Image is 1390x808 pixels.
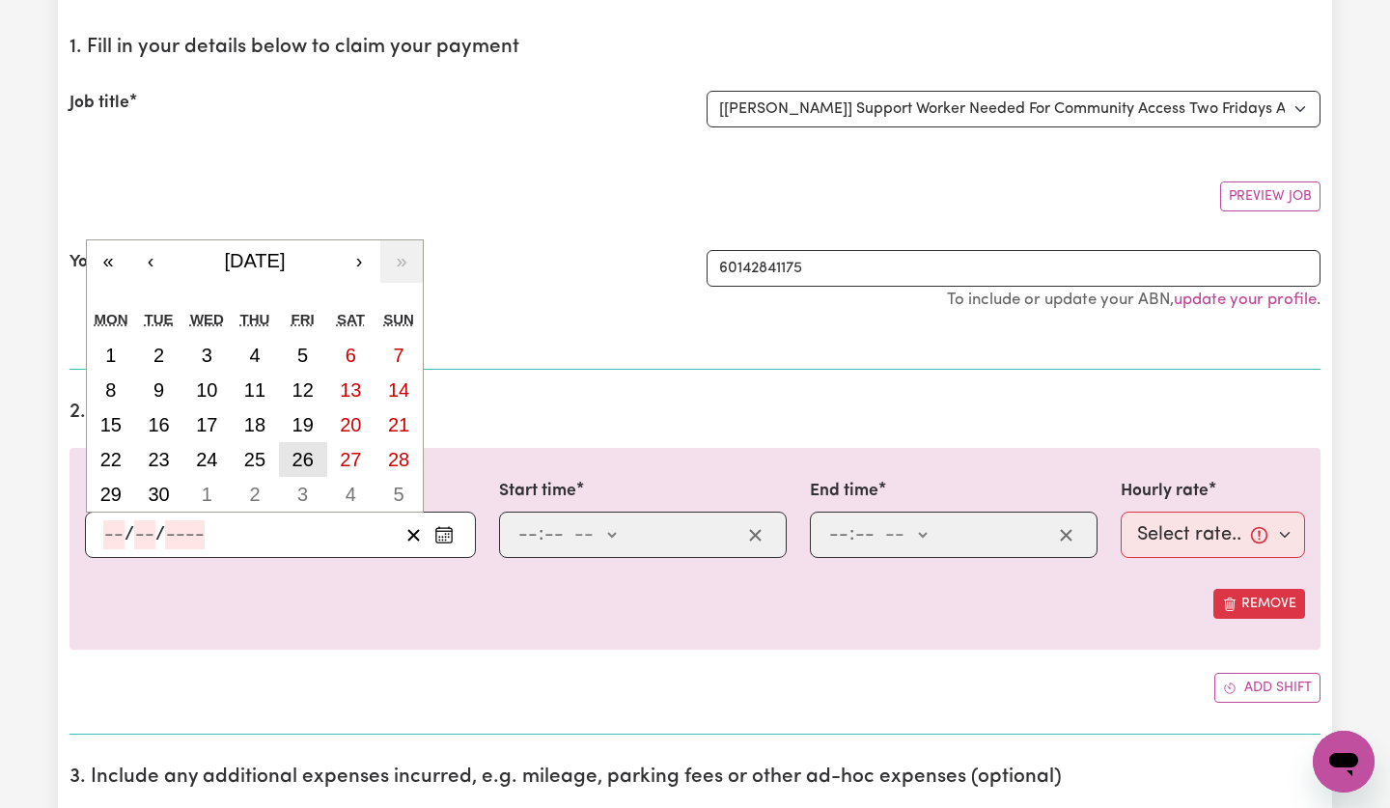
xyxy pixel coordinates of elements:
[1121,479,1209,504] label: Hourly rate
[182,477,231,512] button: 1 October 2025
[292,414,314,435] abbr: 19 September 2025
[148,484,169,505] abbr: 30 September 2025
[231,407,279,442] button: 18 September 2025
[196,379,217,401] abbr: 10 September 2025
[297,484,308,505] abbr: 3 October 2025
[153,379,164,401] abbr: 9 September 2025
[69,766,1320,790] h2: 3. Include any additional expenses incurred, e.g. mileage, parking fees or other ad-hoc expenses ...
[249,484,260,505] abbr: 2 October 2025
[279,338,327,373] button: 5 September 2025
[383,311,414,327] abbr: Sunday
[155,524,165,545] span: /
[1174,292,1317,308] a: update your profile
[244,414,265,435] abbr: 18 September 2025
[388,449,409,470] abbr: 28 September 2025
[244,379,265,401] abbr: 11 September 2025
[103,520,125,549] input: --
[231,338,279,373] button: 4 September 2025
[380,240,423,283] button: »
[327,477,375,512] button: 4 October 2025
[388,379,409,401] abbr: 14 September 2025
[375,373,423,407] button: 14 September 2025
[499,479,576,504] label: Start time
[340,379,361,401] abbr: 13 September 2025
[87,477,135,512] button: 29 September 2025
[292,379,314,401] abbr: 12 September 2025
[279,373,327,407] button: 12 September 2025
[69,250,142,275] label: Your ABN
[135,477,183,512] button: 30 September 2025
[517,520,539,549] input: --
[539,524,543,545] span: :
[182,373,231,407] button: 10 September 2025
[125,524,134,545] span: /
[1220,181,1320,211] button: Preview Job
[240,311,270,327] abbr: Thursday
[196,414,217,435] abbr: 17 September 2025
[95,311,128,327] abbr: Monday
[1213,589,1305,619] button: Remove this shift
[135,338,183,373] button: 2 September 2025
[231,373,279,407] button: 11 September 2025
[947,292,1320,308] small: To include or update your ABN, .
[165,520,205,549] input: ----
[87,240,129,283] button: «
[196,449,217,470] abbr: 24 September 2025
[105,379,116,401] abbr: 8 September 2025
[225,250,286,271] span: [DATE]
[279,407,327,442] button: 19 September 2025
[375,338,423,373] button: 7 September 2025
[202,484,212,505] abbr: 1 October 2025
[69,91,129,116] label: Job title
[105,345,116,366] abbr: 1 September 2025
[148,449,169,470] abbr: 23 September 2025
[854,520,876,549] input: --
[375,407,423,442] button: 21 September 2025
[375,442,423,477] button: 28 September 2025
[87,373,135,407] button: 8 September 2025
[135,407,183,442] button: 16 September 2025
[279,442,327,477] button: 26 September 2025
[135,373,183,407] button: 9 September 2025
[292,311,315,327] abbr: Friday
[346,484,356,505] abbr: 4 October 2025
[394,484,404,505] abbr: 5 October 2025
[190,311,224,327] abbr: Wednesday
[85,479,225,504] label: Date of care work
[87,407,135,442] button: 15 September 2025
[388,414,409,435] abbr: 21 September 2025
[231,477,279,512] button: 2 October 2025
[346,345,356,366] abbr: 6 September 2025
[145,311,174,327] abbr: Tuesday
[1313,731,1375,793] iframe: Button to launch messaging window
[429,520,459,549] button: Enter the date of care work
[148,414,169,435] abbr: 16 September 2025
[100,484,122,505] abbr: 29 September 2025
[327,338,375,373] button: 6 September 2025
[100,414,122,435] abbr: 15 September 2025
[327,442,375,477] button: 27 September 2025
[340,449,361,470] abbr: 27 September 2025
[100,449,122,470] abbr: 22 September 2025
[182,442,231,477] button: 24 September 2025
[134,520,155,549] input: --
[69,401,1320,425] h2: 2. Enter the details of your shift(s)
[69,36,1320,60] h2: 1. Fill in your details below to claim your payment
[231,442,279,477] button: 25 September 2025
[202,345,212,366] abbr: 3 September 2025
[244,449,265,470] abbr: 25 September 2025
[338,240,380,283] button: ›
[1214,673,1320,703] button: Add another shift
[337,311,365,327] abbr: Saturday
[87,442,135,477] button: 22 September 2025
[810,479,878,504] label: End time
[828,520,849,549] input: --
[297,345,308,366] abbr: 5 September 2025
[135,442,183,477] button: 23 September 2025
[182,407,231,442] button: 17 September 2025
[327,373,375,407] button: 13 September 2025
[394,345,404,366] abbr: 7 September 2025
[172,240,338,283] button: [DATE]
[399,520,429,549] button: Clear date
[340,414,361,435] abbr: 20 September 2025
